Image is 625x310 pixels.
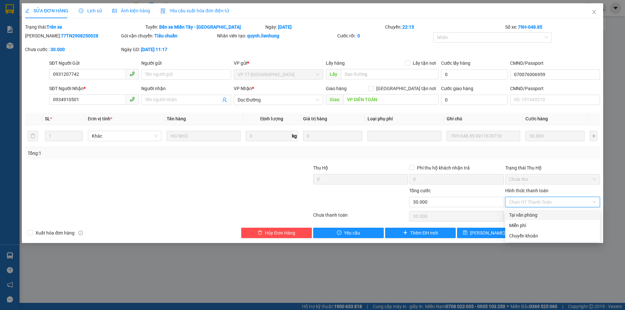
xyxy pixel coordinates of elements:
div: Người gửi [141,60,231,67]
div: Trạng thái: [24,23,145,31]
input: 0 [525,131,585,141]
div: Chưa cước : [25,46,120,53]
input: 0 [303,131,362,141]
span: close [591,9,597,15]
div: Trạng thái Thu Hộ [505,164,600,171]
span: Yêu cầu [344,229,360,236]
button: Close [585,3,603,21]
b: 30.000 [50,47,65,52]
span: Cước hàng [525,116,548,121]
b: [DATE] 11:17 [141,47,167,52]
span: save [463,230,467,236]
div: Chuyến: [384,23,505,31]
span: Giá trị hàng [303,116,327,121]
button: deleteHủy Đơn Hàng [241,228,312,238]
b: Trên xe [47,24,62,30]
span: SL [45,116,50,121]
span: Lấy tận nơi [410,60,438,67]
label: Cước giao hàng [441,86,473,91]
button: plusThêm ĐH mới [385,228,456,238]
span: clock-circle [79,8,83,13]
span: Thu Hộ [313,165,328,170]
input: Cước lấy hàng [441,69,507,80]
span: Giao hàng [326,86,347,91]
div: Gói vận chuyển: [121,32,216,39]
b: quynh.lienhung [247,33,279,38]
span: Tên hàng [167,116,186,121]
span: picture [112,8,117,13]
b: 22:15 [402,24,414,30]
th: Ghi chú [444,113,523,125]
input: Dọc đường [341,69,438,79]
div: CMND/Passport [510,60,600,67]
span: Khác [92,131,158,141]
div: Tổng: 1 [28,150,241,157]
div: Miễn phí [509,222,596,229]
div: Ngày: [265,23,385,31]
span: kg [291,131,298,141]
span: Lấy hàng [326,61,345,66]
span: VP 77 Thái Nguyên [238,70,319,79]
th: Loại phụ phí [365,113,444,125]
div: SĐT Người Gửi [49,60,139,67]
span: info-circle [78,231,83,235]
span: plus [403,230,408,236]
span: Chưa thu [509,174,596,184]
span: exclamation-circle [337,230,341,236]
span: Thêm ĐH mới [410,229,438,236]
span: Tổng cước [409,188,431,193]
div: Ngày GD: [121,46,216,53]
div: Nhân viên tạo: [217,32,336,39]
div: Tại văn phòng [509,211,596,219]
div: SĐT Người Nhận [49,85,139,92]
span: Phí thu hộ khách nhận trả [414,164,472,171]
div: Cước rồi : [337,32,432,39]
span: SỬA ĐƠN HÀNG [25,8,68,13]
span: Hủy Đơn Hàng [265,229,295,236]
span: [PERSON_NAME] thay đổi [470,229,522,236]
span: [GEOGRAPHIC_DATA] tận nơi [374,85,438,92]
span: user-add [222,97,227,102]
input: Ghi Chú [447,131,520,141]
b: Tiêu chuẩn [154,33,177,38]
span: phone [130,97,135,102]
b: 0 [357,33,360,38]
div: Chưa thanh toán [312,211,409,223]
span: Chọn HT Thanh Toán [509,197,596,207]
img: icon [160,8,166,14]
div: Số xe: [505,23,601,31]
div: CMND/Passport [510,85,600,92]
div: Chuyển khoản [509,232,596,239]
span: Lịch sử [79,8,102,13]
span: Lấy [326,69,341,79]
span: Ảnh kiện hàng [112,8,150,13]
span: Định lượng [260,116,283,121]
input: VD: Bàn, Ghế [167,131,240,141]
div: Người nhận [141,85,231,92]
div: VP gửi [234,60,323,67]
span: Yêu cầu xuất hóa đơn điện tử [160,8,229,13]
b: Bến xe Miền Tây - [GEOGRAPHIC_DATA] [159,24,241,30]
span: delete [258,230,262,236]
b: 79H-048.85 [518,24,542,30]
span: phone [130,71,135,76]
input: Cước giao hàng [441,95,507,105]
button: delete [28,131,38,141]
span: Đơn vị tính [88,116,112,121]
b: 77TN2908250028 [61,33,98,38]
span: Dọc Đường [238,95,319,105]
input: Dọc đường [343,94,438,105]
span: Xuất hóa đơn hàng [33,229,77,236]
span: VP Nhận [234,86,252,91]
span: Giao [326,94,343,105]
span: edit [25,8,30,13]
label: Hình thức thanh toán [505,188,549,193]
label: Cước lấy hàng [441,61,470,66]
div: [PERSON_NAME]: [25,32,120,39]
button: exclamation-circleYêu cầu [313,228,384,238]
button: save[PERSON_NAME] thay đổi [457,228,528,238]
b: [DATE] [278,24,292,30]
div: Tuyến: [145,23,265,31]
button: plus [590,131,597,141]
